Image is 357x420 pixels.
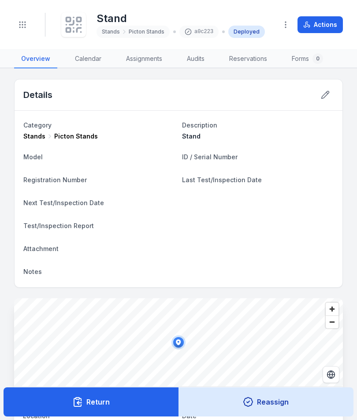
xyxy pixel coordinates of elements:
[23,121,52,129] span: Category
[180,50,212,68] a: Audits
[182,132,201,140] span: Stand
[14,50,57,68] a: Overview
[23,153,43,161] span: Model
[228,26,265,38] div: Deployed
[14,298,343,386] canvas: Map
[68,50,108,68] a: Calendar
[326,303,338,315] button: Zoom in
[102,28,120,35] span: Stands
[179,26,219,38] div: a0c223
[326,315,338,328] button: Zoom out
[23,199,104,206] span: Next Test/Inspection Date
[23,89,52,101] h2: Details
[129,28,164,35] span: Picton Stands
[54,132,98,141] span: Picton Stands
[222,50,274,68] a: Reservations
[23,132,45,141] span: Stands
[23,245,59,252] span: Attachment
[297,16,343,33] button: Actions
[119,50,169,68] a: Assignments
[285,50,330,68] a: Forms0
[97,11,265,26] h1: Stand
[323,366,339,383] button: Switch to Satellite View
[23,222,94,229] span: Test/Inspection Report
[182,176,262,184] span: Last Test/Inspection Date
[312,53,323,64] div: 0
[4,387,179,416] button: Return
[178,387,354,416] button: Reassign
[23,268,42,275] span: Notes
[23,176,87,184] span: Registration Number
[182,121,217,129] span: Description
[14,16,31,33] button: Toggle navigation
[182,153,238,161] span: ID / Serial Number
